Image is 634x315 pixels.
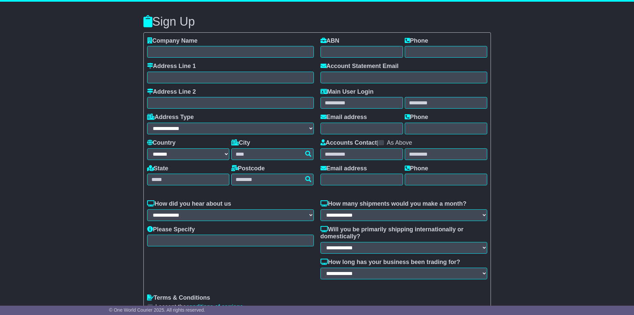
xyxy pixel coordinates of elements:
label: Phone [405,114,428,121]
div: | [320,139,487,148]
label: Email address [320,114,367,121]
label: How did you hear about us [147,200,231,208]
label: I accept the [155,303,243,311]
label: Phone [405,37,428,45]
label: Address Type [147,114,194,121]
label: Terms & Conditions [147,294,210,302]
h3: Sign Up [143,15,491,28]
label: Phone [405,165,428,172]
label: Country [147,139,176,147]
label: Postcode [231,165,265,172]
label: Accounts Contact [320,139,377,147]
a: conditions of carriage [186,303,243,310]
label: State [147,165,168,172]
label: Company Name [147,37,198,45]
label: Account Statement Email [320,63,399,70]
label: How many shipments would you make a month? [320,200,467,208]
label: City [231,139,250,147]
label: Email address [320,165,367,172]
label: Address Line 1 [147,63,196,70]
label: Will you be primarily shipping internationally or domestically? [320,226,487,240]
label: ABN [320,37,339,45]
label: As Above [387,139,412,147]
label: How long has your business been trading for? [320,259,460,266]
label: Address Line 2 [147,88,196,96]
span: © One World Courier 2025. All rights reserved. [109,307,205,313]
label: Main User Login [320,88,374,96]
label: Please Specify [147,226,195,233]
